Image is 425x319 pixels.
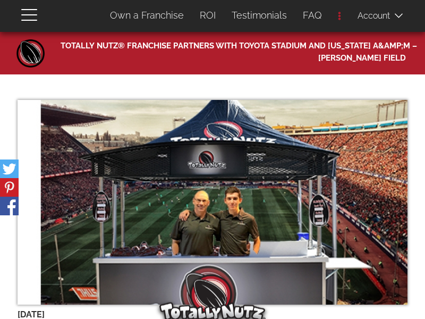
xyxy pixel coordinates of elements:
a: Home [15,37,47,69]
a: ROI [192,4,224,27]
img: Totally Nutz Logo [159,268,266,316]
a: Testimonials [224,4,295,27]
img: dolls-soccer-event-small_1.jpg [18,100,407,305]
a: FAQ [295,4,330,27]
a: Own a Franchise [102,4,192,27]
span: Totally Nutz® Franchise Partners with Toyota Stadium and [US_STATE] A&amp;M – [PERSON_NAME] Field [61,38,417,63]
